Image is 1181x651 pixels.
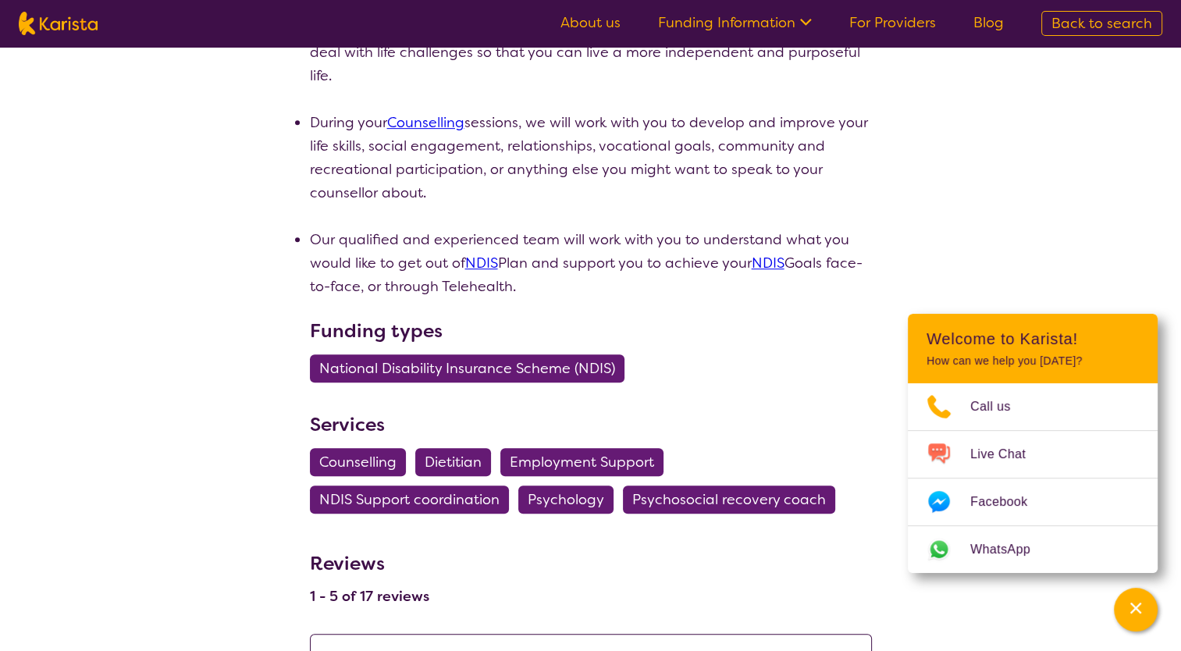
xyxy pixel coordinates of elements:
h3: Services [310,411,872,439]
a: NDIS Support coordination [310,490,518,509]
img: Karista logo [19,12,98,35]
span: Counselling [319,448,397,476]
a: Counselling [310,453,415,471]
a: National Disability Insurance Scheme (NDIS) [310,359,634,378]
a: NDIS [752,254,784,272]
a: Psychology [518,490,623,509]
a: Web link opens in a new tab. [908,526,1158,573]
a: Counselling [387,113,464,132]
li: During your sessions, we will work with you to develop and improve your life skills, social engag... [310,111,872,205]
a: Back to search [1041,11,1162,36]
span: Psychology [528,486,604,514]
div: Channel Menu [908,314,1158,573]
span: Employment Support [510,448,654,476]
a: Dietitian [415,453,500,471]
a: Psychosocial recovery coach [623,490,845,509]
span: NDIS Support coordination [319,486,500,514]
button: Channel Menu [1114,588,1158,631]
span: Call us [970,395,1030,418]
h3: Funding types [310,317,872,345]
a: NDIS [465,254,498,272]
a: For Providers [849,13,936,32]
p: How can we help you [DATE]? [927,354,1139,368]
a: Funding Information [658,13,812,32]
ul: Choose channel [908,383,1158,573]
span: Facebook [970,490,1046,514]
a: About us [560,13,621,32]
span: National Disability Insurance Scheme (NDIS) [319,354,615,382]
h2: Welcome to Karista! [927,329,1139,348]
h3: Reviews [310,542,429,578]
span: Dietitian [425,448,482,476]
a: Employment Support [500,453,673,471]
a: Blog [973,13,1004,32]
p: Our counsellors have extensive experience in empowering people to effectively deal with life chal... [310,17,872,87]
span: Back to search [1051,14,1152,33]
span: Live Chat [970,443,1044,466]
span: WhatsApp [970,538,1049,561]
li: Our qualified and experienced team will work with you to understand what you would like to get ou... [310,228,872,298]
span: Psychosocial recovery coach [632,486,826,514]
h4: 1 - 5 of 17 reviews [310,587,429,606]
